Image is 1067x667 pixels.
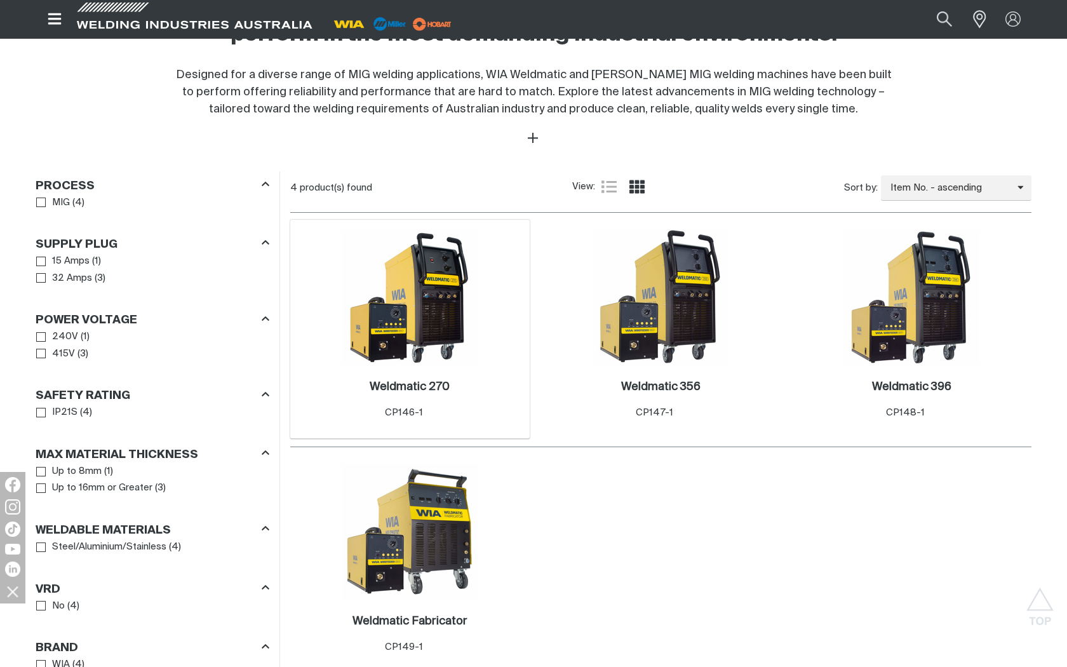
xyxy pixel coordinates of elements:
[72,196,84,210] span: ( 4 )
[52,330,78,344] span: 240V
[36,387,269,404] div: Safety Rating
[1026,588,1054,616] button: Scroll to top
[409,19,455,29] a: miller
[52,347,75,361] span: 415V
[52,254,90,269] span: 15 Amps
[844,181,878,196] span: Sort by:
[872,380,951,394] a: Weldmatic 396
[36,177,269,194] div: Process
[36,445,269,462] div: Max Material Thickness
[409,15,455,34] img: miller
[67,599,79,614] span: ( 4 )
[2,581,23,602] img: hide socials
[36,539,269,556] ul: Weldable Materials
[36,404,269,421] ul: Safety Rating
[36,641,78,656] h3: Brand
[342,229,478,365] img: Weldmatic 270
[36,580,269,597] div: VRD
[52,481,152,495] span: Up to 16mm or Greater
[621,380,701,394] a: Weldmatic 356
[36,236,269,253] div: Supply Plug
[385,642,423,652] span: CP149-1
[52,464,102,479] span: Up to 8mm
[80,405,92,420] span: ( 4 )
[104,464,113,479] span: ( 1 )
[36,311,269,328] div: Power Voltage
[881,181,1017,196] span: Item No. - ascending
[36,253,269,286] ul: Supply Plug
[36,313,137,328] h3: Power Voltage
[5,562,20,577] img: LinkedIn
[36,521,269,538] div: Weldable Materials
[872,381,951,393] h2: Weldmatic 396
[155,481,166,495] span: ( 3 )
[593,229,728,365] img: Weldmatic 356
[95,271,105,286] span: ( 3 )
[621,381,701,393] h2: Weldmatic 356
[52,196,70,210] span: MIG
[36,238,117,252] h3: Supply Plug
[36,539,166,556] a: Steel/Aluminium/Stainless
[572,180,595,194] span: View:
[385,408,423,417] span: CP146-1
[36,346,75,363] a: 415V
[370,380,450,394] a: Weldmatic 270
[300,183,372,192] span: product(s) found
[36,389,130,403] h3: Safety Rating
[52,599,65,614] span: No
[352,616,467,627] h2: Weldmatic Fabricator
[36,253,90,270] a: 15 Amps
[36,463,102,480] a: Up to 8mm
[5,499,20,515] img: Instagram
[36,404,77,421] a: IP21S
[36,270,92,287] a: 32 Amps
[290,172,1031,204] section: Product list controls
[36,598,269,615] ul: VRD
[907,5,966,34] input: Product name or item number...
[636,408,673,417] span: CP147-1
[77,347,88,361] span: ( 3 )
[923,5,966,34] button: Search products
[36,598,65,615] a: No
[36,448,198,462] h3: Max Material Thickness
[886,408,925,417] span: CP148-1
[843,229,979,365] img: Weldmatic 396
[81,330,90,344] span: ( 1 )
[290,182,572,194] div: 4
[36,194,269,212] ul: Process
[36,463,269,497] ul: Max Material Thickness
[36,179,95,194] h3: Process
[52,540,166,555] span: Steel/Aluminium/Stainless
[92,254,101,269] span: ( 1 )
[370,381,450,393] h2: Weldmatic 270
[36,328,78,346] a: 240V
[52,405,77,420] span: IP21S
[36,480,152,497] a: Up to 16mm or Greater
[36,194,70,212] a: MIG
[176,69,892,115] span: Designed for a diverse range of MIG welding applications, WIA Weldmatic and [PERSON_NAME] MIG wel...
[342,464,478,600] img: Weldmatic Fabricator
[36,328,269,362] ul: Power Voltage
[601,179,617,194] a: List view
[169,540,181,555] span: ( 4 )
[36,583,60,597] h3: VRD
[5,522,20,537] img: TikTok
[52,271,92,286] span: 32 Amps
[36,523,171,538] h3: Weldable Materials
[5,544,20,555] img: YouTube
[36,639,269,656] div: Brand
[5,477,20,492] img: Facebook
[352,614,467,629] a: Weldmatic Fabricator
